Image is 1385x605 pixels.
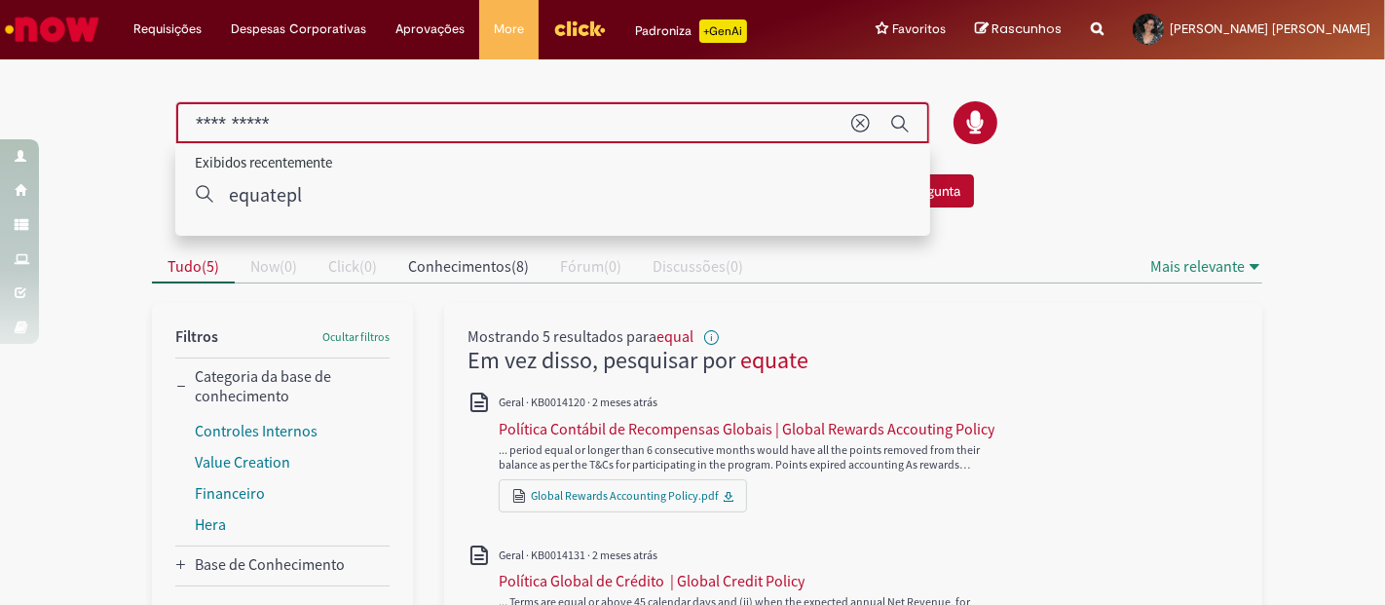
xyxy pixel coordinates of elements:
span: Favoritos [892,19,946,39]
a: Rascunhos [975,20,1062,39]
div: Padroniza [635,19,747,43]
img: click_logo_yellow_360x200.png [553,14,606,43]
span: Requisições [133,19,202,39]
span: More [494,19,524,39]
span: Despesas Corporativas [231,19,366,39]
span: Aprovações [395,19,465,39]
span: Rascunhos [992,19,1062,38]
span: [PERSON_NAME] [PERSON_NAME] [1170,20,1370,37]
p: +GenAi [699,19,747,43]
img: ServiceNow [2,10,102,49]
